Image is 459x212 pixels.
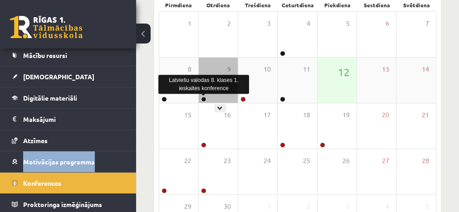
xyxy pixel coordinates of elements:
[224,156,231,166] span: 23
[227,19,231,29] span: 2
[267,202,270,212] span: 1
[188,64,191,74] span: 8
[303,64,310,74] span: 11
[224,202,231,212] span: 30
[303,156,310,166] span: 25
[346,202,350,212] span: 3
[386,19,389,29] span: 6
[10,16,83,39] a: Rīgas 1. Tālmācības vidusskola
[23,109,125,130] legend: Maksājumi
[224,110,231,120] span: 16
[382,110,389,120] span: 20
[267,19,270,29] span: 3
[263,156,270,166] span: 24
[422,156,429,166] span: 28
[422,64,429,74] span: 14
[12,45,125,66] a: Mācību resursi
[307,19,310,29] span: 4
[12,130,125,151] a: Atzīmes
[184,202,191,212] span: 29
[12,173,125,193] a: Konferences
[23,51,67,59] span: Mācību resursi
[23,136,48,145] span: Atzīmes
[338,64,350,80] span: 12
[342,110,350,120] span: 19
[158,75,249,94] div: Latviešu valodas 8. klases 1. ieskaites konference
[307,202,310,212] span: 2
[188,19,191,29] span: 1
[23,200,102,208] span: Proktoringa izmēģinājums
[342,156,350,166] span: 26
[425,202,429,212] span: 5
[346,19,350,29] span: 5
[23,72,94,81] span: [DEMOGRAPHIC_DATA]
[227,64,231,74] span: 9
[23,94,77,102] span: Digitālie materiāli
[382,156,389,166] span: 27
[23,158,95,166] span: Motivācijas programma
[184,110,191,120] span: 15
[12,109,125,130] a: Maksājumi
[263,64,270,74] span: 10
[303,110,310,120] span: 18
[12,87,125,108] a: Digitālie materiāli
[422,110,429,120] span: 21
[425,19,429,29] span: 7
[382,64,389,74] span: 13
[184,156,191,166] span: 22
[12,151,125,172] a: Motivācijas programma
[23,179,61,187] span: Konferences
[386,202,389,212] span: 4
[12,66,125,87] a: [DEMOGRAPHIC_DATA]
[263,110,270,120] span: 17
